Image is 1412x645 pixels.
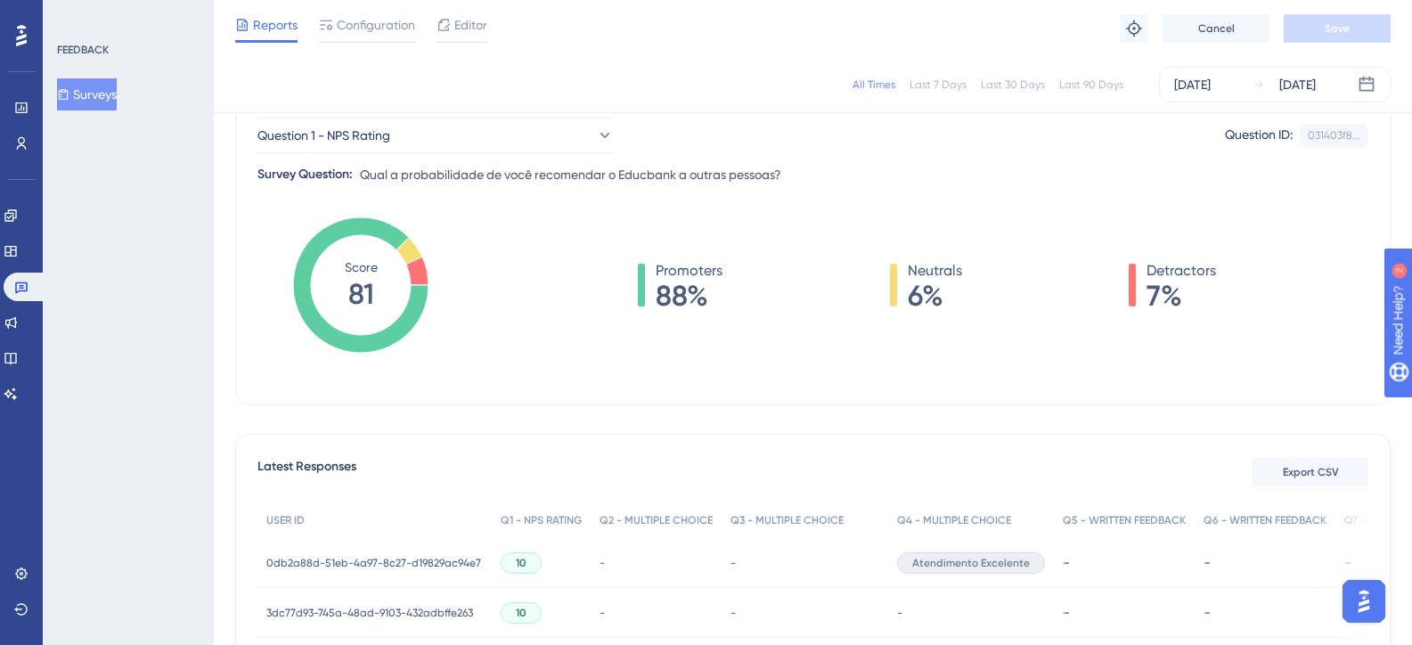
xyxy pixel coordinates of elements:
[266,556,481,570] span: 0db2a88d-51eb-4a97-8c27-d19829ac94e7
[1063,513,1186,527] span: Q5 - WRITTEN FEEDBACK
[1325,21,1350,36] span: Save
[730,606,736,620] span: -
[1284,14,1391,43] button: Save
[897,513,1011,527] span: Q4 - MULTIPLE CHOICE
[1198,21,1235,36] span: Cancel
[908,282,962,310] span: 6%
[516,606,526,620] span: 10
[257,164,353,185] div: Survey Question:
[516,556,526,570] span: 10
[1253,458,1368,486] button: Export CSV
[454,14,487,36] span: Editor
[257,456,356,488] span: Latest Responses
[730,513,844,527] span: Q3 - MULTIPLE CHOICE
[656,282,722,310] span: 88%
[1337,575,1391,628] iframe: UserGuiding AI Assistant Launcher
[910,78,967,92] div: Last 7 Days
[981,78,1045,92] div: Last 30 Days
[1204,604,1326,621] div: -
[912,556,1030,570] span: Atendimento Excelente
[1225,124,1293,147] div: Question ID:
[1204,513,1326,527] span: Q6 - WRITTEN FEEDBACK
[266,513,305,527] span: USER ID
[1059,78,1123,92] div: Last 90 Days
[348,277,374,311] tspan: 81
[853,78,895,92] div: All Times
[1308,128,1360,143] div: 031403f8...
[600,606,605,620] span: -
[730,556,736,570] span: -
[600,513,713,527] span: Q2 - MULTIPLE CHOICE
[1204,554,1326,571] div: -
[257,118,614,153] button: Question 1 - NPS Rating
[501,513,582,527] span: Q1 - NPS RATING
[360,164,781,185] span: Qual a probabilidade de você recomendar o Educbank a outras pessoas?
[266,606,473,620] span: 3dc77d93-745a-48ad-9103-432adbffe263
[337,14,415,36] span: Configuration
[57,78,117,110] button: Surveys
[1147,260,1216,282] span: Detractors
[1063,554,1186,571] div: -
[897,606,902,620] span: -
[600,556,605,570] span: -
[1279,74,1316,95] div: [DATE]
[1163,14,1269,43] button: Cancel
[57,43,109,57] div: FEEDBACK
[257,125,390,146] span: Question 1 - NPS Rating
[253,14,298,36] span: Reports
[1063,604,1186,621] div: -
[908,260,962,282] span: Neutrals
[1174,74,1211,95] div: [DATE]
[42,4,111,26] span: Need Help?
[124,9,129,23] div: 2
[1283,465,1339,479] span: Export CSV
[1147,282,1216,310] span: 7%
[656,260,722,282] span: Promoters
[345,260,378,274] tspan: Score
